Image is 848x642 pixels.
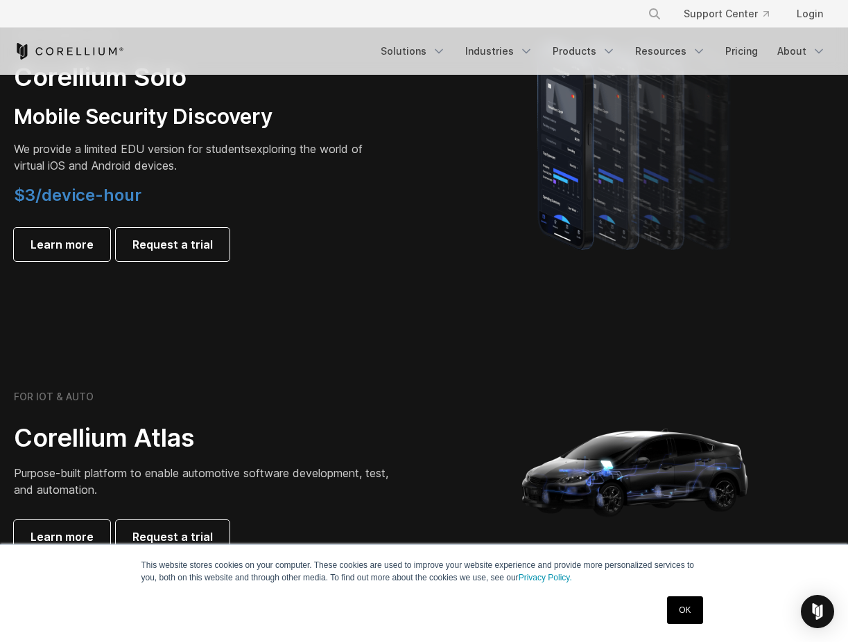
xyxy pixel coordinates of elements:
span: Request a trial [132,236,213,253]
p: exploring the world of virtual iOS and Android devices. [14,141,391,174]
img: Corellium_Hero_Atlas_alt [497,333,775,610]
a: Login [786,1,834,26]
span: $3/device-hour [14,185,141,205]
span: We provide a limited EDU version for students [14,142,250,156]
h6: FOR IOT & AUTO [14,391,94,403]
div: Navigation Menu [631,1,834,26]
a: OK [667,596,702,624]
span: Request a trial [132,528,213,545]
div: Navigation Menu [372,39,834,64]
a: Resources [627,39,714,64]
a: Request a trial [116,228,230,261]
span: Learn more [31,528,94,545]
div: Open Intercom Messenger [801,595,834,628]
a: Corellium Home [14,43,124,60]
img: A lineup of four iPhone models becoming more gradient and blurred [510,24,763,267]
span: Purpose-built platform to enable automotive software development, test, and automation. [14,466,388,497]
h2: Corellium Solo [14,62,391,93]
a: Pricing [717,39,766,64]
a: Learn more [14,228,110,261]
a: Privacy Policy. [519,573,572,582]
h2: Corellium Atlas [14,422,391,454]
button: Search [642,1,667,26]
h3: Mobile Security Discovery [14,104,391,130]
a: Request a trial [116,520,230,553]
a: Products [544,39,624,64]
p: This website stores cookies on your computer. These cookies are used to improve your website expe... [141,559,707,584]
a: Industries [457,39,542,64]
a: Support Center [673,1,780,26]
a: Solutions [372,39,454,64]
a: About [769,39,834,64]
span: Learn more [31,236,94,253]
a: Learn more [14,520,110,553]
